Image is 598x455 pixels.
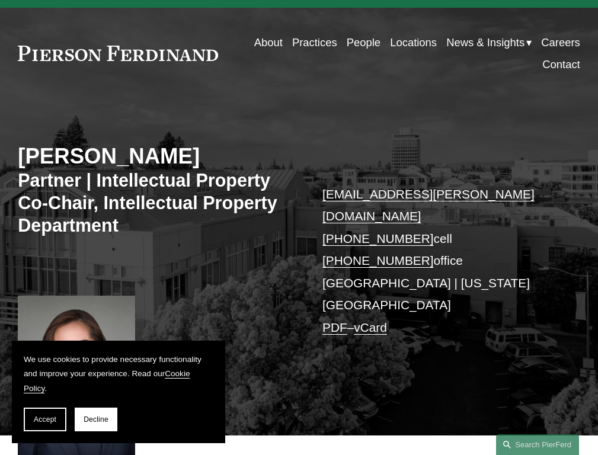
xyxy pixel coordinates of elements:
[24,353,213,396] p: We use cookies to provide necessary functionality and improve your experience. Read our .
[354,321,387,334] a: vCard
[24,408,66,431] button: Accept
[84,415,108,424] span: Decline
[322,183,557,339] p: cell office [GEOGRAPHIC_DATA] | [US_STATE][GEOGRAPHIC_DATA] –
[75,408,117,431] button: Decline
[322,254,433,267] a: [PHONE_NUMBER]
[292,31,337,53] a: Practices
[542,53,580,75] a: Contact
[446,33,525,52] span: News & Insights
[446,31,532,53] a: folder dropdown
[12,341,225,443] section: Cookie banner
[24,369,190,392] a: Cookie Policy
[18,143,299,169] h2: [PERSON_NAME]
[322,232,433,245] a: [PHONE_NUMBER]
[18,169,299,236] h3: Partner | Intellectual Property Co-Chair, Intellectual Property Department
[541,31,580,53] a: Careers
[390,31,437,53] a: Locations
[322,187,535,223] a: [EMAIL_ADDRESS][PERSON_NAME][DOMAIN_NAME]
[34,415,56,424] span: Accept
[322,321,347,334] a: PDF
[496,434,579,455] a: Search this site
[254,31,283,53] a: About
[347,31,380,53] a: People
